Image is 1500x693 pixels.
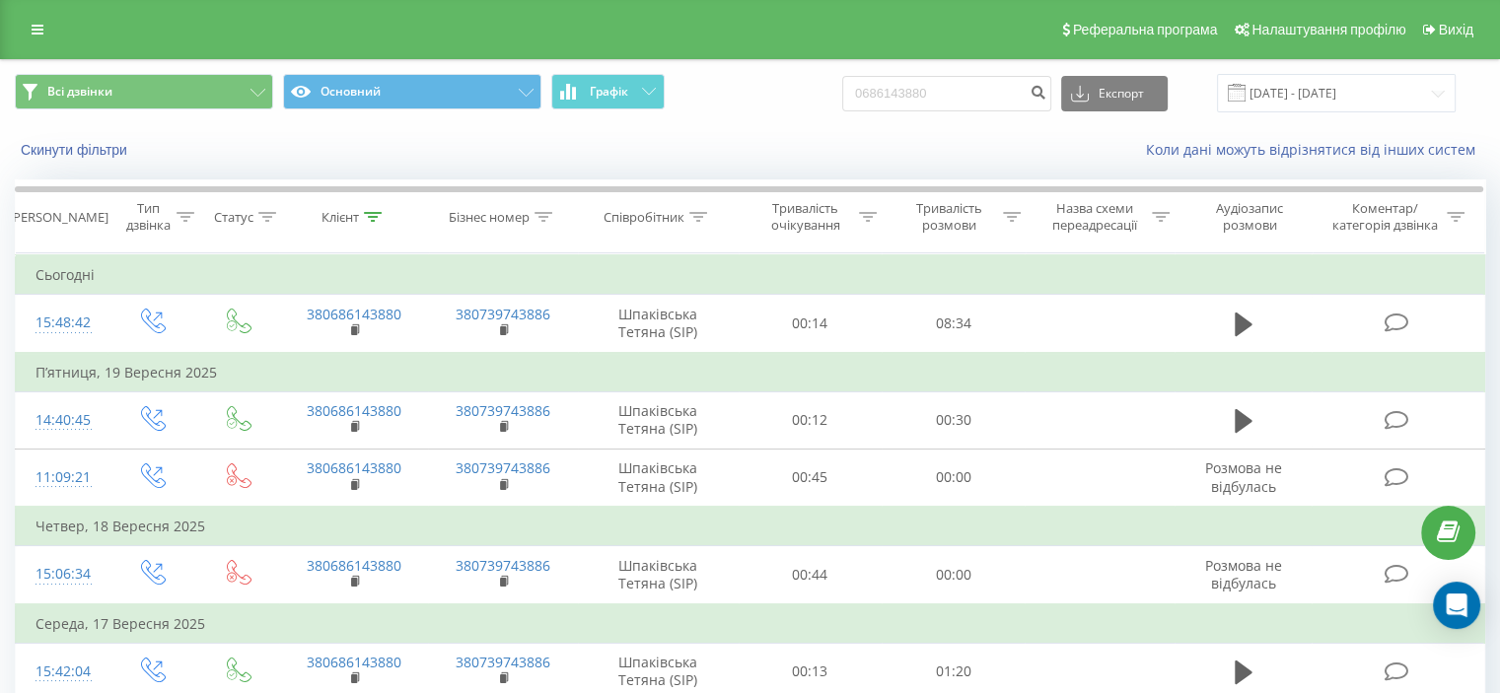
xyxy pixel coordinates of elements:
[307,458,401,477] a: 380686143880
[1326,200,1442,234] div: Коментар/категорія дзвінка
[1073,22,1218,37] span: Реферальна програма
[842,76,1051,111] input: Пошук за номером
[321,209,359,226] div: Клієнт
[1433,582,1480,629] div: Open Intercom Messenger
[36,304,88,342] div: 15:48:42
[16,255,1485,295] td: Сьогодні
[882,295,1025,353] td: 08:34
[9,209,108,226] div: [PERSON_NAME]
[882,391,1025,449] td: 00:30
[307,401,401,420] a: 380686143880
[307,556,401,575] a: 380686143880
[551,74,665,109] button: Графік
[739,546,882,604] td: 00:44
[16,353,1485,392] td: П’ятниця, 19 Вересня 2025
[283,74,541,109] button: Основний
[578,546,739,604] td: Шпаківська Тетяна (SIP)
[1251,22,1405,37] span: Налаштування профілю
[882,449,1025,507] td: 00:00
[1205,556,1282,592] span: Розмова не відбулась
[899,200,998,234] div: Тривалість розмови
[739,449,882,507] td: 00:45
[1192,200,1308,234] div: Аудіозапис розмови
[456,305,550,323] a: 380739743886
[1205,458,1282,495] span: Розмова не відбулась
[307,653,401,671] a: 380686143880
[590,85,628,99] span: Графік
[214,209,253,226] div: Статус
[578,449,739,507] td: Шпаківська Тетяна (SIP)
[1061,76,1168,111] button: Експорт
[578,391,739,449] td: Шпаківська Тетяна (SIP)
[739,391,882,449] td: 00:12
[16,507,1485,546] td: Четвер, 18 Вересня 2025
[1439,22,1473,37] span: Вихід
[15,74,273,109] button: Всі дзвінки
[124,200,171,234] div: Тип дзвінка
[456,653,550,671] a: 380739743886
[1146,140,1485,159] a: Коли дані можуть відрізнятися вiд інших систем
[1043,200,1147,234] div: Назва схеми переадресації
[739,295,882,353] td: 00:14
[882,546,1025,604] td: 00:00
[36,401,88,440] div: 14:40:45
[604,209,684,226] div: Співробітник
[756,200,855,234] div: Тривалість очікування
[307,305,401,323] a: 380686143880
[47,84,112,100] span: Всі дзвінки
[456,556,550,575] a: 380739743886
[456,458,550,477] a: 380739743886
[36,458,88,497] div: 11:09:21
[456,401,550,420] a: 380739743886
[36,555,88,593] div: 15:06:34
[16,604,1485,644] td: Середа, 17 Вересня 2025
[578,295,739,353] td: Шпаківська Тетяна (SIP)
[15,141,137,159] button: Скинути фільтри
[36,653,88,691] div: 15:42:04
[449,209,530,226] div: Бізнес номер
